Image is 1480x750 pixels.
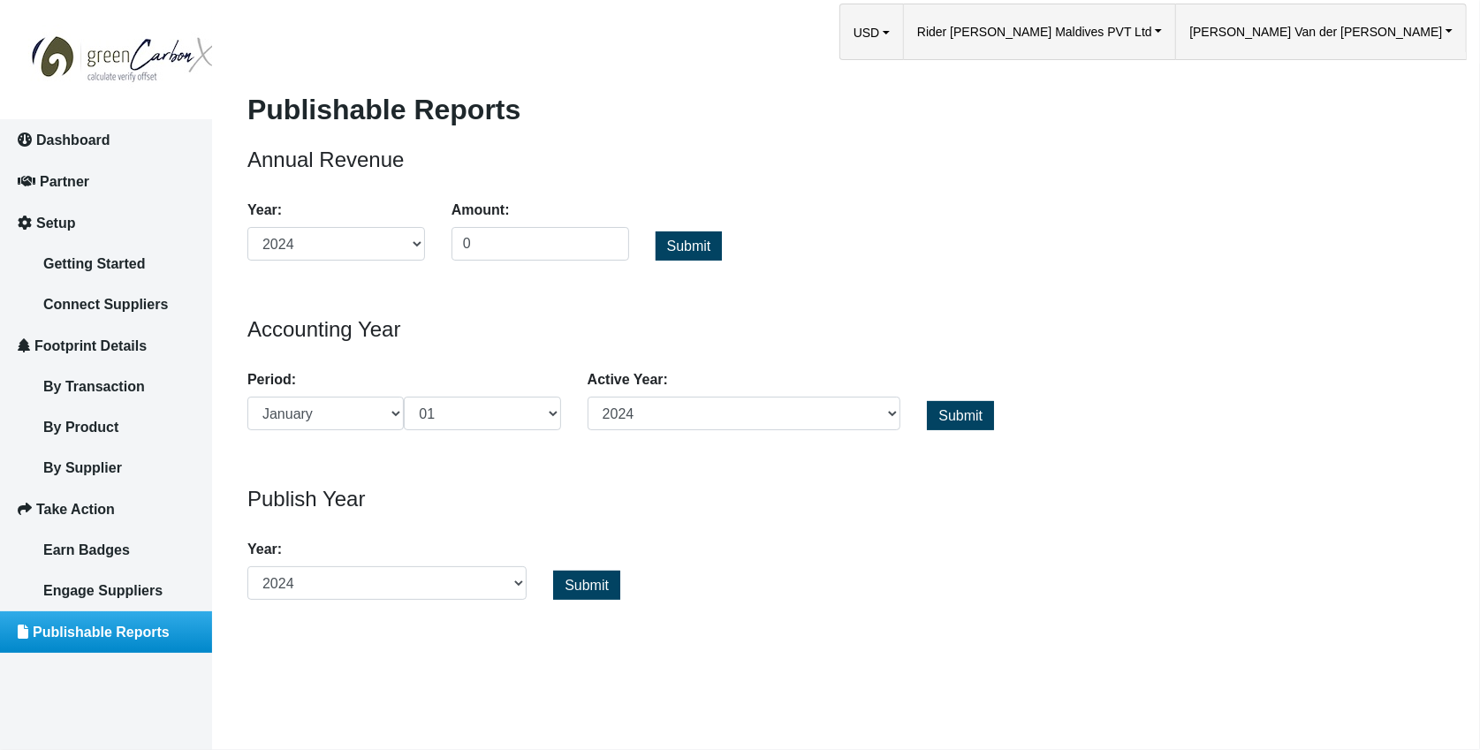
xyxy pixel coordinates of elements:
[43,256,146,271] span: Getting Started
[1176,4,1466,59] a: [PERSON_NAME] Van der [PERSON_NAME]
[854,23,890,42] button: USD
[19,97,46,124] div: Navigation go back
[118,99,323,122] div: Chat with us now
[247,473,833,526] h4: Publish Year
[247,133,833,186] h4: Annual Revenue
[33,625,170,640] span: Publishable Reports
[36,216,75,231] span: Setup
[240,544,321,568] em: Start Chat
[43,460,122,475] span: By Supplier
[43,542,130,557] span: Earn Badges
[43,583,163,598] span: Engage Suppliers
[927,401,994,430] button: Submit
[34,338,147,353] span: Footprint Details
[917,4,1152,59] span: Rider [PERSON_NAME] Maldives PVT Ltd
[667,239,711,254] span: Submit
[23,268,323,529] textarea: Type your message and hit 'Enter'
[290,9,332,51] div: Minimize live chat window
[23,163,323,202] input: Enter your last name
[43,379,145,394] span: By Transaction
[840,4,903,59] a: USDUSD
[36,133,110,148] span: Dashboard
[36,502,115,517] span: Take Action
[40,174,89,189] span: Partner
[247,193,282,227] label: Year:
[938,408,983,423] span: Submit
[247,363,296,397] label: Period:
[452,193,510,227] label: Amount:
[588,363,668,397] label: Active Year:
[23,216,323,254] input: Enter your email address
[14,11,240,102] img: GreenCarbonX07-07-202510_19_57_194.jpg
[247,303,1241,356] h4: Accounting Year
[904,4,1175,59] a: Rider [PERSON_NAME] Maldives PVT Ltd
[1189,4,1442,59] span: [PERSON_NAME] Van der [PERSON_NAME]
[553,571,620,600] button: Submit
[565,578,609,593] span: Submit
[247,93,1445,126] h3: Publishable Reports
[656,231,723,261] button: Submit
[247,533,282,566] label: Year:
[43,420,118,435] span: By Product
[43,297,168,312] span: Connect Suppliers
